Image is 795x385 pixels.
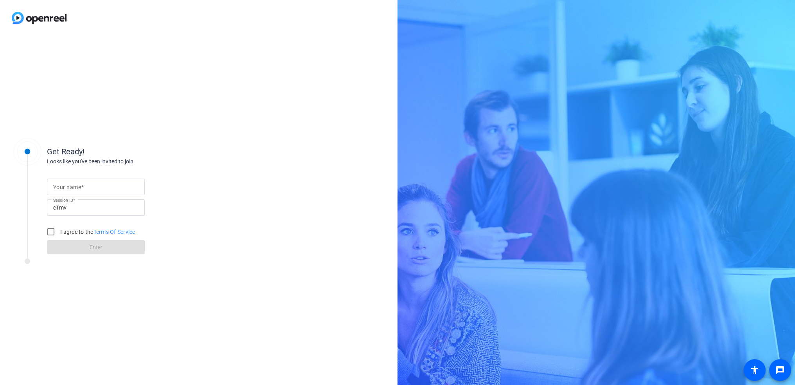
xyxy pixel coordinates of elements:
a: Terms Of Service [94,229,135,235]
mat-icon: message [775,365,785,375]
label: I agree to the [59,228,135,236]
mat-label: Your name [53,184,81,190]
mat-label: Session ID [53,198,73,202]
mat-icon: accessibility [750,365,759,375]
div: Get Ready! [47,146,203,157]
div: Looks like you've been invited to join [47,157,203,166]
